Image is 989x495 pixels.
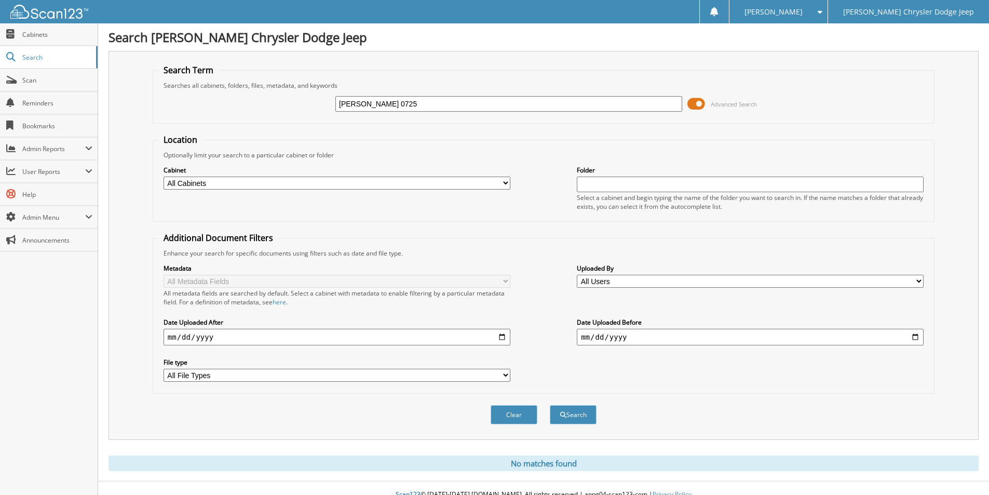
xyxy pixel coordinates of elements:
[22,53,91,62] span: Search
[164,358,510,367] label: File type
[164,166,510,175] label: Cabinet
[22,99,92,108] span: Reminders
[164,318,510,327] label: Date Uploaded After
[843,9,974,15] span: [PERSON_NAME] Chrysler Dodge Jeep
[158,64,219,76] legend: Search Term
[164,264,510,273] label: Metadata
[22,30,92,39] span: Cabinets
[577,264,924,273] label: Uploaded By
[711,100,757,108] span: Advanced Search
[158,134,202,145] legend: Location
[22,213,85,222] span: Admin Menu
[22,76,92,85] span: Scan
[273,298,286,306] a: here
[22,122,92,130] span: Bookmarks
[22,190,92,199] span: Help
[164,289,510,306] div: All metadata fields are searched by default. Select a cabinet with metadata to enable filtering b...
[577,329,924,345] input: end
[10,5,88,19] img: scan123-logo-white.svg
[744,9,803,15] span: [PERSON_NAME]
[109,29,979,46] h1: Search [PERSON_NAME] Chrysler Dodge Jeep
[577,166,924,175] label: Folder
[164,329,510,345] input: start
[109,456,979,471] div: No matches found
[158,151,929,159] div: Optionally limit your search to a particular cabinet or folder
[22,167,85,176] span: User Reports
[158,249,929,258] div: Enhance your search for specific documents using filters such as date and file type.
[491,405,537,424] button: Clear
[22,236,92,245] span: Announcements
[550,405,597,424] button: Search
[577,193,924,211] div: Select a cabinet and begin typing the name of the folder you want to search in. If the name match...
[158,81,929,90] div: Searches all cabinets, folders, files, metadata, and keywords
[158,232,278,244] legend: Additional Document Filters
[22,144,85,153] span: Admin Reports
[577,318,924,327] label: Date Uploaded Before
